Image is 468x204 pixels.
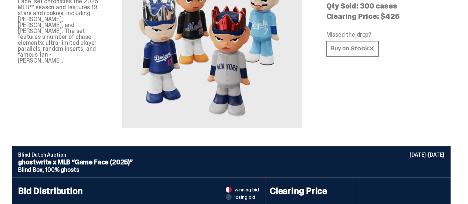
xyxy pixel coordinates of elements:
[18,166,44,174] span: Blind Box,
[235,187,259,192] span: winning bid
[18,152,444,157] p: Blind Dutch Auction
[18,159,444,165] p: ghostwrite x MLB “Game Face (2025)”
[326,2,445,10] p: Qty Sold: 300 cases
[326,32,445,38] p: Missed the drop?
[410,152,444,157] p: [DATE]-[DATE]
[235,194,256,200] span: losing bid
[45,166,79,174] span: 100% ghosts
[326,13,445,20] p: Clearing Price: $425
[270,187,353,195] h4: Clearing Price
